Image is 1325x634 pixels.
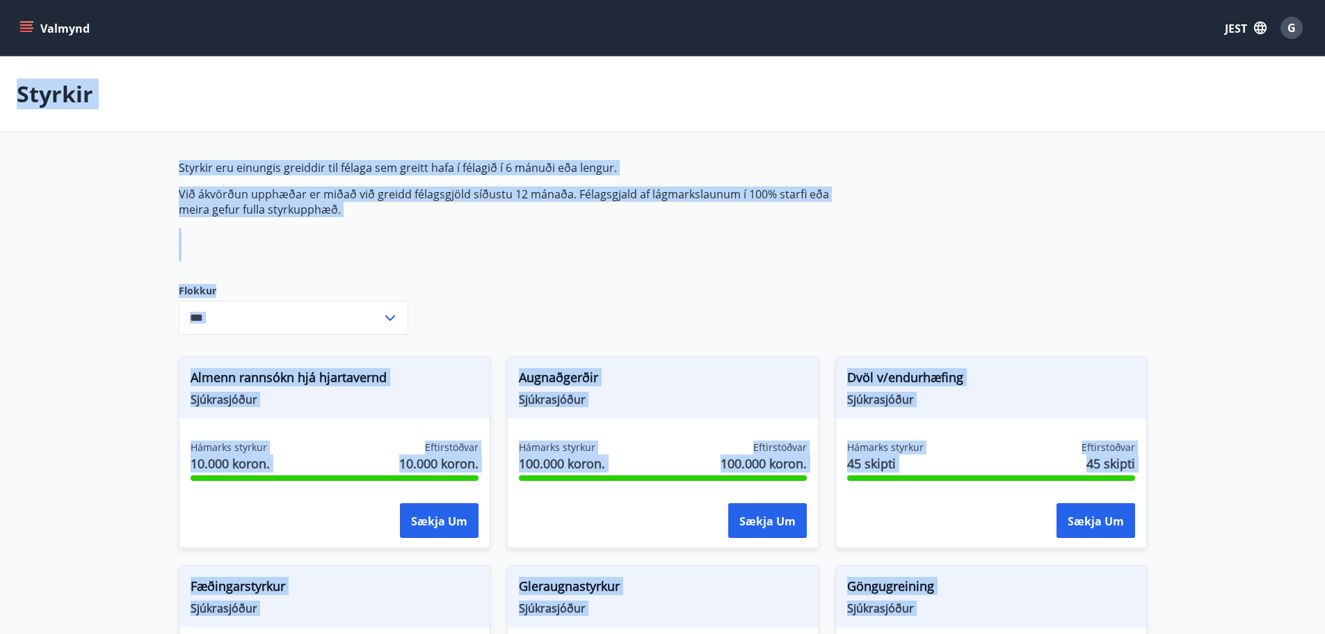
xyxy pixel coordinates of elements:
font: Sjúkrasjóður [191,601,257,616]
font: Hámarks styrkur [191,441,267,454]
font: JEST [1225,21,1247,36]
button: Sækja um [1057,503,1135,538]
font: Við ákvörðun upphæðar er miðað við greidd félagsgjöld síðustu 12 mánaða. Félagsgjald af lágmarksl... [179,187,829,217]
font: Sjúkrasjóður [847,392,914,407]
font: G [1287,20,1296,35]
font: Hámarks styrkur [519,441,595,454]
button: G [1275,11,1308,45]
font: Dvöl v/endurhæfing [847,369,963,386]
button: Sækja um [400,503,479,538]
font: Styrkir [17,79,93,109]
font: Gleraugnastyrkur [519,578,620,594]
font: 45 skipti [1086,455,1135,472]
font: Hámarks styrkur [847,441,924,454]
font: Sjúkrasjóður [847,601,914,616]
font: Sjúkrasjóður [191,392,257,407]
font: Sækja um [1068,514,1124,529]
font: 100.000 koron. [519,455,605,472]
font: 10.000 koron. [399,455,479,472]
font: Göngugreining [847,578,934,594]
font: Eftirstöðvar [753,441,807,454]
font: Valmynd [40,21,90,36]
font: 10.000 koron. [191,455,270,472]
button: JEST [1219,15,1272,41]
button: Sækja um [728,503,807,538]
button: menu [17,15,95,40]
font: Styrkir eru einungis greiddir til félaga sem greitt hafa í félagið í 6 mánuði eða lengur. [179,160,617,175]
font: Almenn rannsókn hjá hjartavernd [191,369,387,386]
font: Sjúkrasjóður [519,601,586,616]
font: Flokkur [179,284,216,297]
font: 100.000 koron. [721,455,807,472]
font: Sjúkrasjóður [519,392,586,407]
font: Augnaðgerðir [519,369,598,386]
font: Sækja um [739,514,796,529]
font: Eftirstöðvar [1082,441,1135,454]
font: Fæðingarstyrkur [191,578,285,594]
font: 45 skipti [847,455,896,472]
font: Eftirstöðvar [425,441,479,454]
font: Sækja um [411,514,467,529]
